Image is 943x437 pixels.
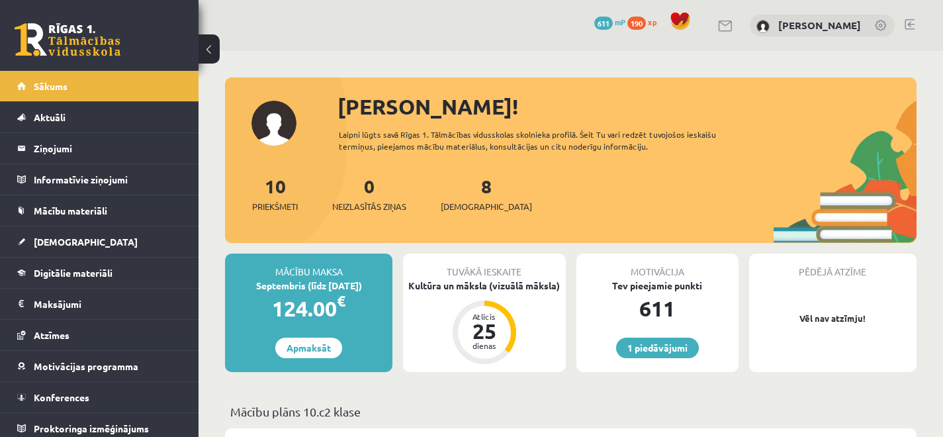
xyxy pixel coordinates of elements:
[594,17,625,27] a: 611 mP
[17,102,182,132] a: Aktuāli
[17,226,182,257] a: [DEMOGRAPHIC_DATA]
[339,128,754,152] div: Laipni lūgts savā Rīgas 1. Tālmācības vidusskolas skolnieka profilā. Šeit Tu vari redzēt tuvojošo...
[403,254,565,279] div: Tuvākā ieskaite
[17,289,182,319] a: Maksājumi
[17,258,182,288] a: Digitālie materiāli
[34,205,107,217] span: Mācību materiāli
[627,17,646,30] span: 190
[225,279,392,293] div: Septembris (līdz [DATE])
[17,133,182,164] a: Ziņojumi
[34,289,182,319] legend: Maksājumi
[230,403,911,420] p: Mācību plāns 10.c2 klase
[34,164,182,195] legend: Informatīvie ziņojumi
[275,338,342,358] a: Apmaksāt
[252,174,298,213] a: 10Priekšmeti
[34,329,69,341] span: Atzīmes
[252,200,298,213] span: Priekšmeti
[17,382,182,413] a: Konferences
[17,71,182,101] a: Sākums
[34,391,89,403] span: Konferences
[15,23,120,56] a: Rīgas 1. Tālmācības vidusskola
[441,200,532,213] span: [DEMOGRAPHIC_DATA]
[648,17,656,27] span: xp
[465,320,504,342] div: 25
[337,91,917,122] div: [PERSON_NAME]!
[576,254,739,279] div: Motivācija
[576,279,739,293] div: Tev pieejamie punkti
[465,313,504,320] div: Atlicis
[756,20,770,33] img: Anna Leibus
[616,338,699,358] a: 1 piedāvājumi
[34,111,66,123] span: Aktuāli
[34,360,138,372] span: Motivācijas programma
[34,236,138,248] span: [DEMOGRAPHIC_DATA]
[17,351,182,381] a: Motivācijas programma
[778,19,861,32] a: [PERSON_NAME]
[627,17,663,27] a: 190 xp
[34,133,182,164] legend: Ziņojumi
[756,312,910,325] p: Vēl nav atzīmju!
[34,267,112,279] span: Digitālie materiāli
[34,422,149,434] span: Proktoringa izmēģinājums
[749,254,917,279] div: Pēdējā atzīme
[465,342,504,350] div: dienas
[594,17,613,30] span: 611
[332,174,406,213] a: 0Neizlasītās ziņas
[403,279,565,293] div: Kultūra un māksla (vizuālā māksla)
[576,293,739,324] div: 611
[332,200,406,213] span: Neizlasītās ziņas
[403,279,565,366] a: Kultūra un māksla (vizuālā māksla) Atlicis 25 dienas
[17,164,182,195] a: Informatīvie ziņojumi
[17,195,182,226] a: Mācību materiāli
[225,293,392,324] div: 124.00
[34,80,67,92] span: Sākums
[441,174,532,213] a: 8[DEMOGRAPHIC_DATA]
[225,254,392,279] div: Mācību maksa
[615,17,625,27] span: mP
[337,291,345,311] span: €
[17,320,182,350] a: Atzīmes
